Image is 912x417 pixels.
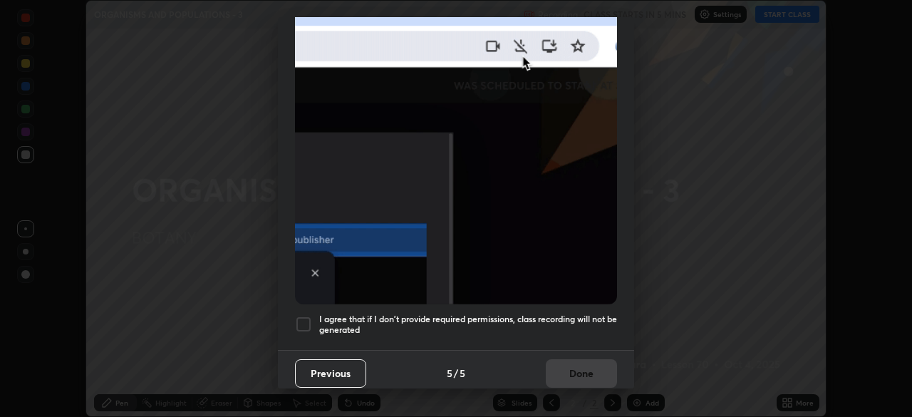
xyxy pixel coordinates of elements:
[454,366,458,381] h4: /
[460,366,465,381] h4: 5
[295,359,366,388] button: Previous
[447,366,452,381] h4: 5
[319,314,617,336] h5: I agree that if I don't provide required permissions, class recording will not be generated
